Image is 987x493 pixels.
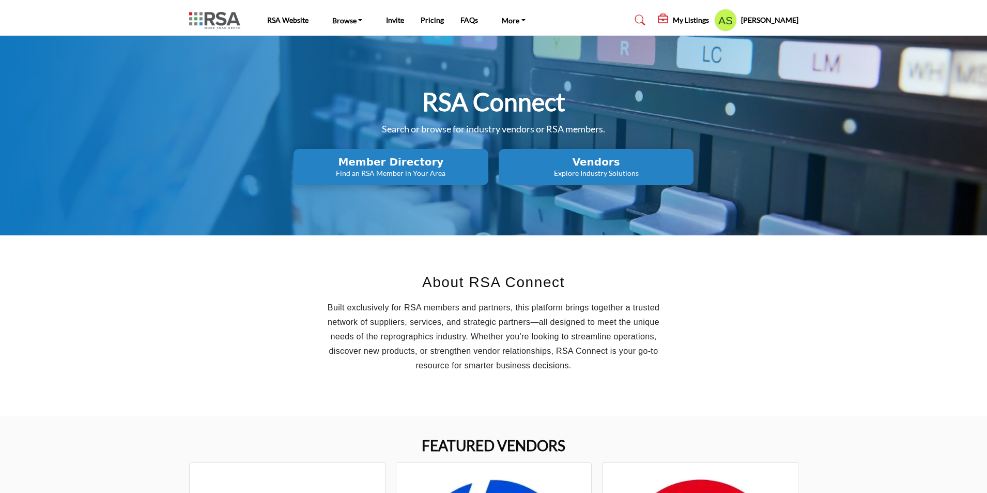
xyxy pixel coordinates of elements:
[316,272,672,293] h2: About RSA Connect
[316,301,672,373] p: Built exclusively for RSA members and partners, this platform brings together a trusted network o...
[386,16,404,24] a: Invite
[502,168,690,178] p: Explore Industry Solutions
[297,156,485,168] h2: Member Directory
[189,12,245,29] img: Site Logo
[422,86,565,118] h1: RSA Connect
[267,16,309,24] a: RSA Website
[741,15,798,25] h5: [PERSON_NAME]
[625,12,652,28] a: Search
[499,149,693,185] button: Vendors Explore Industry Solutions
[297,168,485,178] p: Find an RSA Member in Your Area
[495,13,533,27] a: More
[325,13,370,27] a: Browse
[421,16,444,24] a: Pricing
[460,16,478,24] a: FAQs
[422,437,565,455] h2: FEATURED VENDORS
[382,123,605,135] span: Search or browse for industry vendors or RSA members.
[294,149,488,185] button: Member Directory Find an RSA Member in Your Area
[714,9,737,32] button: Show hide supplier dropdown
[658,14,709,26] div: My Listings
[673,16,709,25] h5: My Listings
[502,156,690,168] h2: Vendors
